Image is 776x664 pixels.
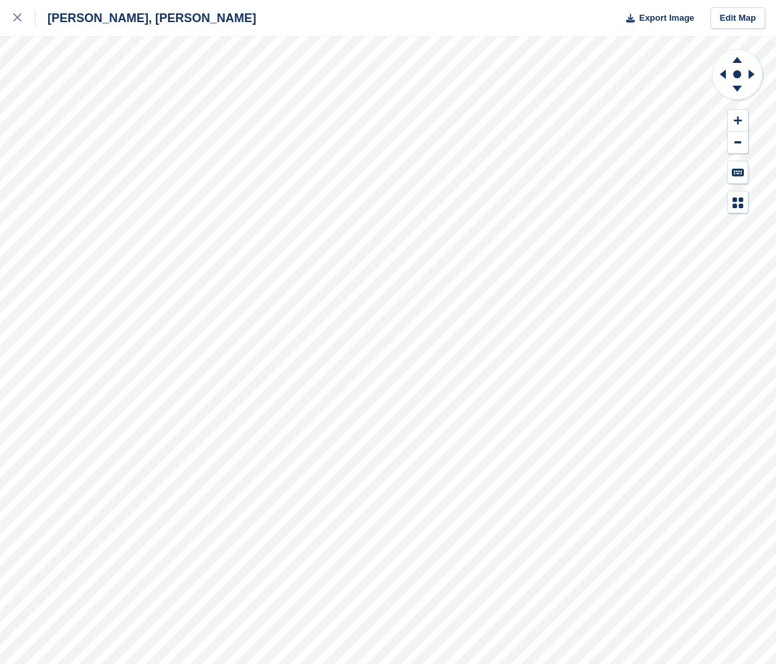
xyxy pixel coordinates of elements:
a: Edit Map [710,7,765,29]
button: Map Legend [728,191,748,214]
button: Zoom In [728,110,748,132]
button: Keyboard Shortcuts [728,161,748,183]
button: Export Image [618,7,694,29]
button: Zoom Out [728,132,748,154]
span: Export Image [639,11,694,25]
div: [PERSON_NAME], [PERSON_NAME] [35,10,256,26]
